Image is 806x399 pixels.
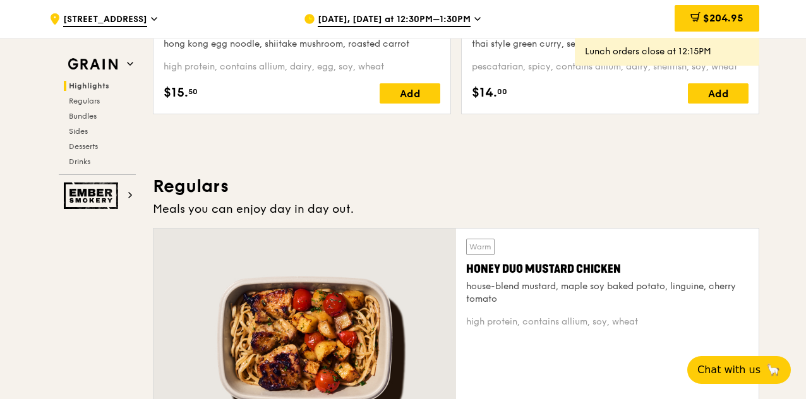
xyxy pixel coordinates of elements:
[466,239,495,255] div: Warm
[687,356,791,384] button: Chat with us🦙
[703,12,743,24] span: $204.95
[69,97,100,105] span: Regulars
[697,362,761,378] span: Chat with us
[466,280,749,306] div: house-blend mustard, maple soy baked potato, linguine, cherry tomato
[64,53,122,76] img: Grain web logo
[69,112,97,121] span: Bundles
[472,61,749,73] div: pescatarian, spicy, contains allium, dairy, shellfish, soy, wheat
[497,86,507,97] span: 00
[64,182,122,209] img: Ember Smokery web logo
[69,157,90,166] span: Drinks
[472,38,749,51] div: thai style green curry, seared dory, butterfly blue pea rice
[466,260,749,278] div: Honey Duo Mustard Chicken
[69,127,88,136] span: Sides
[153,200,759,218] div: Meals you can enjoy day in day out.
[63,13,147,27] span: [STREET_ADDRESS]
[188,86,198,97] span: 50
[69,81,109,90] span: Highlights
[766,362,781,378] span: 🦙
[164,38,440,51] div: hong kong egg noodle, shiitake mushroom, roasted carrot
[472,83,497,102] span: $14.
[164,83,188,102] span: $15.
[585,45,749,58] div: Lunch orders close at 12:15PM
[164,61,440,73] div: high protein, contains allium, dairy, egg, soy, wheat
[153,175,759,198] h3: Regulars
[380,83,440,104] div: Add
[466,316,749,328] div: high protein, contains allium, soy, wheat
[318,13,471,27] span: [DATE], [DATE] at 12:30PM–1:30PM
[688,83,749,104] div: Add
[69,142,98,151] span: Desserts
